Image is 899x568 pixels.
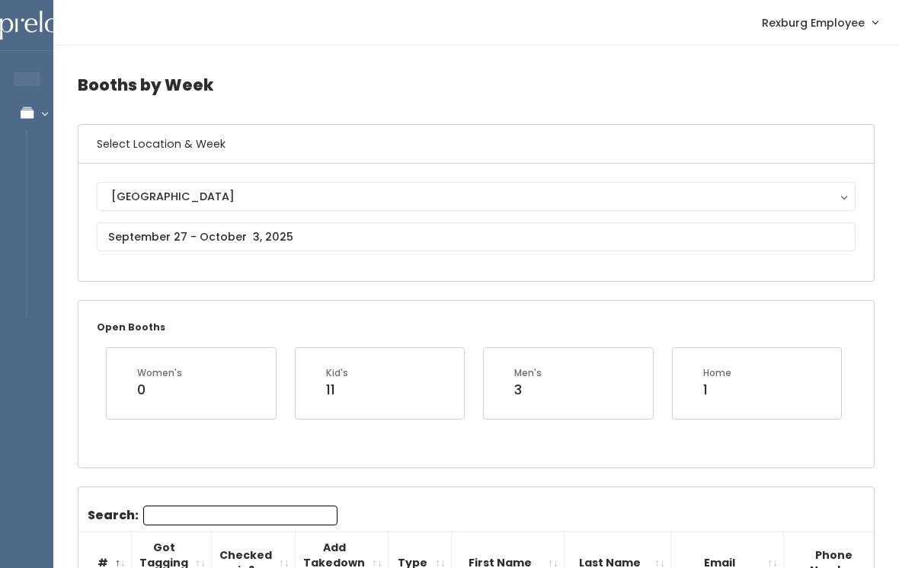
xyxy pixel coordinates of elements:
input: September 27 - October 3, 2025 [97,222,856,251]
div: Women's [137,366,182,380]
small: Open Booths [97,321,165,333]
div: 3 [514,380,542,400]
div: [GEOGRAPHIC_DATA] [111,188,841,205]
div: 0 [137,380,182,400]
div: 11 [326,380,348,400]
span: Rexburg Employee [762,14,865,31]
h4: Booths by Week [78,64,875,106]
div: 1 [703,380,731,400]
button: [GEOGRAPHIC_DATA] [97,182,856,211]
div: Men's [514,366,542,380]
a: Rexburg Employee [747,6,893,39]
h6: Select Location & Week [78,125,874,164]
label: Search: [88,506,338,525]
div: Kid's [326,366,348,380]
div: Home [703,366,731,380]
input: Search: [143,506,338,525]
